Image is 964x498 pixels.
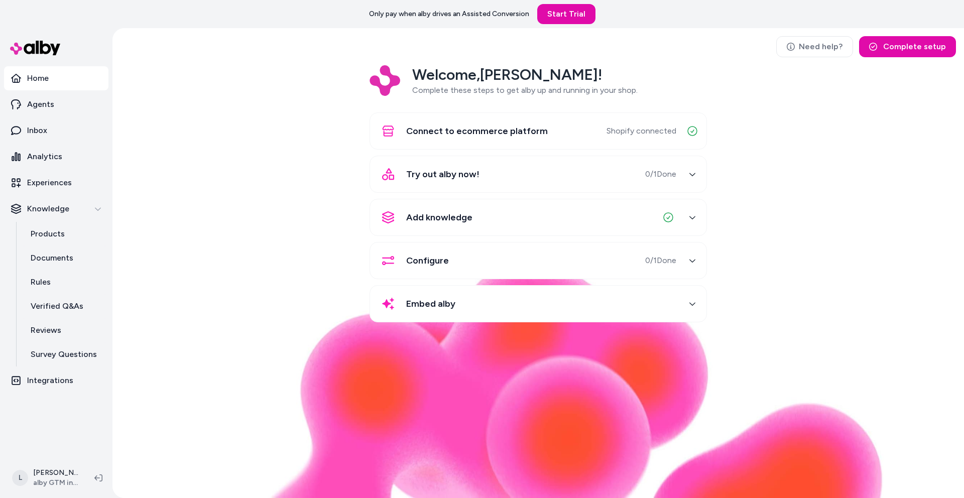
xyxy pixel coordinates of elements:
a: Agents [4,92,108,116]
p: Home [27,72,49,84]
img: Logo [370,65,400,96]
button: L[PERSON_NAME]alby GTM internal [6,462,86,494]
button: Complete setup [859,36,956,57]
img: alby Bubble [193,259,884,498]
p: Products [31,228,65,240]
h2: Welcome, [PERSON_NAME] ! [412,65,638,84]
a: Survey Questions [21,342,108,366]
button: Knowledge [4,197,108,221]
span: Complete these steps to get alby up and running in your shop. [412,85,638,95]
a: Documents [21,246,108,270]
p: Analytics [27,151,62,163]
span: Add knowledge [406,210,472,224]
span: alby GTM internal [33,478,78,488]
button: Connect to ecommerce platformShopify connected [376,119,700,143]
img: alby Logo [10,41,60,55]
span: Try out alby now! [406,167,479,181]
a: Need help? [776,36,853,57]
a: Experiences [4,171,108,195]
span: Shopify connected [607,125,676,137]
p: [PERSON_NAME] [33,468,78,478]
button: Add knowledge [376,205,700,229]
p: Verified Q&As [31,300,83,312]
span: Embed alby [406,297,455,311]
a: Integrations [4,368,108,393]
p: Only pay when alby drives an Assisted Conversion [369,9,529,19]
p: Inbox [27,125,47,137]
p: Knowledge [27,203,69,215]
a: Verified Q&As [21,294,108,318]
p: Survey Questions [31,348,97,360]
p: Rules [31,276,51,288]
p: Experiences [27,177,72,189]
span: L [12,470,28,486]
a: Analytics [4,145,108,169]
a: Start Trial [537,4,595,24]
p: Integrations [27,375,73,387]
button: Try out alby now!0/1Done [376,162,700,186]
button: Configure0/1Done [376,248,700,273]
p: Reviews [31,324,61,336]
a: Home [4,66,108,90]
button: Embed alby [376,292,700,316]
p: Documents [31,252,73,264]
span: 0 / 1 Done [645,168,676,180]
span: Configure [406,254,449,268]
p: Agents [27,98,54,110]
a: Inbox [4,118,108,143]
span: 0 / 1 Done [645,255,676,267]
span: Connect to ecommerce platform [406,124,548,138]
a: Products [21,222,108,246]
a: Rules [21,270,108,294]
a: Reviews [21,318,108,342]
